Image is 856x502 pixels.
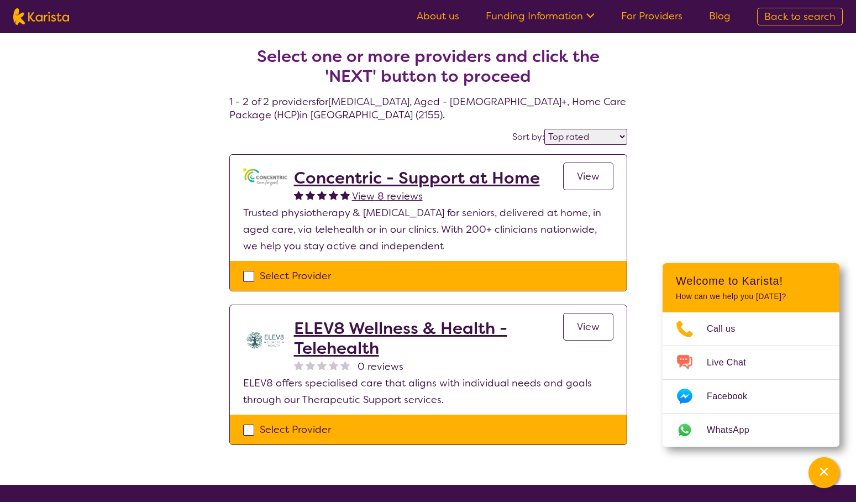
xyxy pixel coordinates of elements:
[577,170,600,183] span: View
[329,190,338,200] img: fullstar
[352,190,423,203] span: View 8 reviews
[243,46,614,86] h2: Select one or more providers and click the 'NEXT' button to proceed
[317,190,327,200] img: fullstar
[340,360,350,370] img: nonereviewstar
[243,375,613,408] p: ELEV8 offers specialised care that aligns with individual needs and goals through our Therapeutic...
[676,292,826,301] p: How can we help you [DATE]?
[306,190,315,200] img: fullstar
[243,318,287,363] img: yihuczgmrom8nsaxakka.jpg
[486,9,595,23] a: Funding Information
[352,188,423,205] a: View 8 reviews
[417,9,459,23] a: About us
[663,312,839,447] ul: Choose channel
[707,422,763,438] span: WhatsApp
[294,190,303,200] img: fullstar
[329,360,338,370] img: nonereviewstar
[563,313,613,341] a: View
[243,168,287,186] img: h3dfvoetcbe6d57qsjjs.png
[707,321,749,337] span: Call us
[317,360,327,370] img: nonereviewstar
[340,190,350,200] img: fullstar
[294,168,540,188] a: Concentric - Support at Home
[229,20,627,122] h4: 1 - 2 of 2 providers for [MEDICAL_DATA] , Aged - [DEMOGRAPHIC_DATA]+ , Home Care Package (HCP) in...
[294,360,303,370] img: nonereviewstar
[663,414,839,447] a: Web link opens in a new tab.
[13,8,69,25] img: Karista logo
[707,354,759,371] span: Live Chat
[306,360,315,370] img: nonereviewstar
[808,457,839,488] button: Channel Menu
[577,320,600,333] span: View
[621,9,682,23] a: For Providers
[563,163,613,190] a: View
[676,274,826,287] h2: Welcome to Karista!
[243,205,613,254] p: Trusted physiotherapy & [MEDICAL_DATA] for seniors, delivered at home, in aged care, via teleheal...
[757,8,843,25] a: Back to search
[512,131,544,143] label: Sort by:
[764,10,836,23] span: Back to search
[294,318,563,358] a: ELEV8 Wellness & Health - Telehealth
[707,388,760,405] span: Facebook
[358,358,403,375] span: 0 reviews
[663,263,839,447] div: Channel Menu
[709,9,731,23] a: Blog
